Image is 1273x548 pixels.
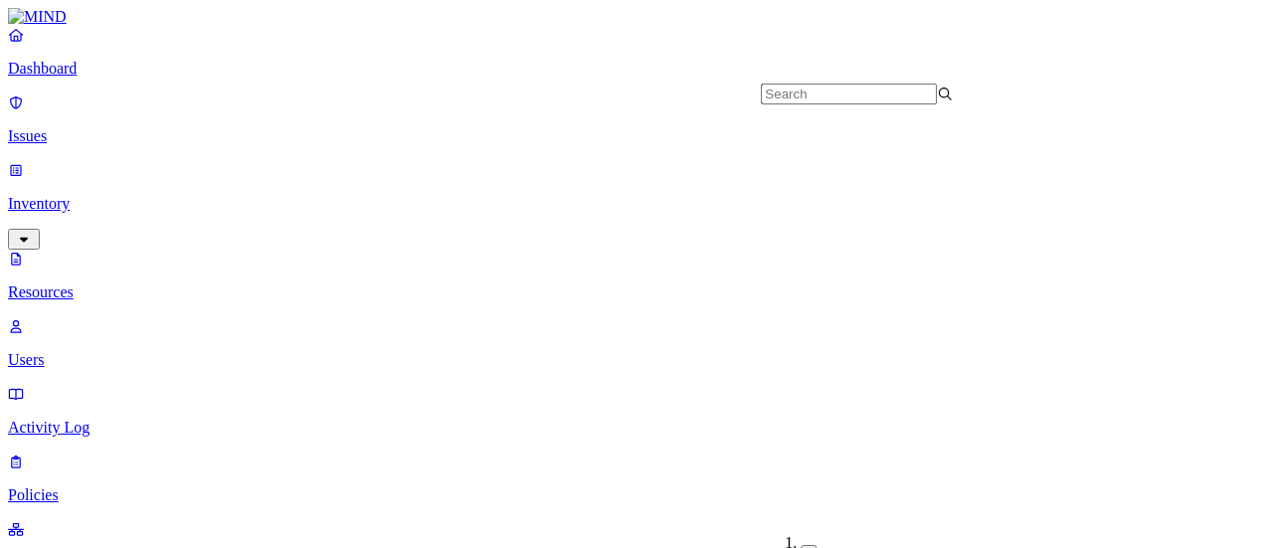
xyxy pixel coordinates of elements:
a: Activity Log [8,385,1265,437]
p: Resources [8,283,1265,301]
a: Inventory [8,161,1265,247]
input: Search [761,84,937,104]
a: MIND [8,8,1265,26]
p: Policies [8,486,1265,504]
a: Resources [8,250,1265,301]
p: Inventory [8,195,1265,213]
a: Policies [8,453,1265,504]
a: Users [8,317,1265,369]
a: Dashboard [8,26,1265,78]
p: Users [8,351,1265,369]
p: Dashboard [8,60,1265,78]
p: Activity Log [8,419,1265,437]
p: Issues [8,127,1265,145]
img: MIND [8,8,67,26]
a: Issues [8,93,1265,145]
